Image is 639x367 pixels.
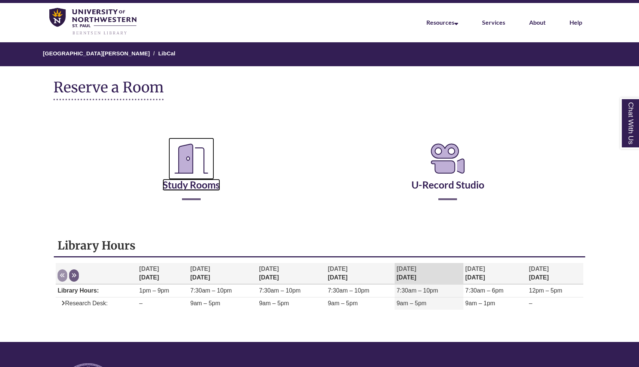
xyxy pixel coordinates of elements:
h1: Library Hours [58,238,581,253]
span: 9am – 1pm [465,300,495,306]
span: Research Desk: [58,300,108,306]
th: [DATE] [527,263,583,284]
span: 7:30am – 6pm [465,287,503,294]
th: [DATE] [463,263,527,284]
a: Services [482,19,505,26]
span: [DATE] [139,266,159,272]
div: Reserve a Room [53,119,586,222]
th: [DATE] [326,263,395,284]
span: 7:30am – 10pm [259,287,300,294]
span: [DATE] [529,266,549,272]
span: 7:30am – 10pm [328,287,369,294]
span: 9am – 5pm [396,300,426,306]
th: [DATE] [188,263,257,284]
span: 1pm – 9pm [139,287,169,294]
img: UNWSP Library Logo [49,8,136,36]
span: [DATE] [259,266,279,272]
th: [DATE] [395,263,463,284]
a: LibCal [158,50,175,56]
th: [DATE] [138,263,189,284]
span: 12pm – 5pm [529,287,562,294]
span: 9am – 5pm [190,300,220,306]
a: Study Rooms [163,160,220,191]
span: [DATE] [465,266,485,272]
th: [DATE] [257,263,326,284]
td: Library Hours: [56,285,137,297]
nav: Breadcrumb [53,42,586,66]
a: About [529,19,546,26]
span: [DATE] [190,266,210,272]
span: 7:30am – 10pm [396,287,438,294]
span: 7:30am – 10pm [190,287,232,294]
a: U-Record Studio [411,160,484,191]
button: Previous week [58,269,67,282]
a: Resources [426,19,458,26]
div: Libchat [53,331,586,334]
button: Next week [69,269,79,282]
span: 9am – 5pm [259,300,289,306]
span: [DATE] [328,266,348,272]
a: [GEOGRAPHIC_DATA][PERSON_NAME] [43,50,150,56]
span: [DATE] [396,266,416,272]
div: Library Hours [54,235,585,323]
a: Help [569,19,582,26]
span: – [139,300,143,306]
h1: Reserve a Room [53,79,164,100]
span: 9am – 5pm [328,300,358,306]
span: – [529,300,532,306]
